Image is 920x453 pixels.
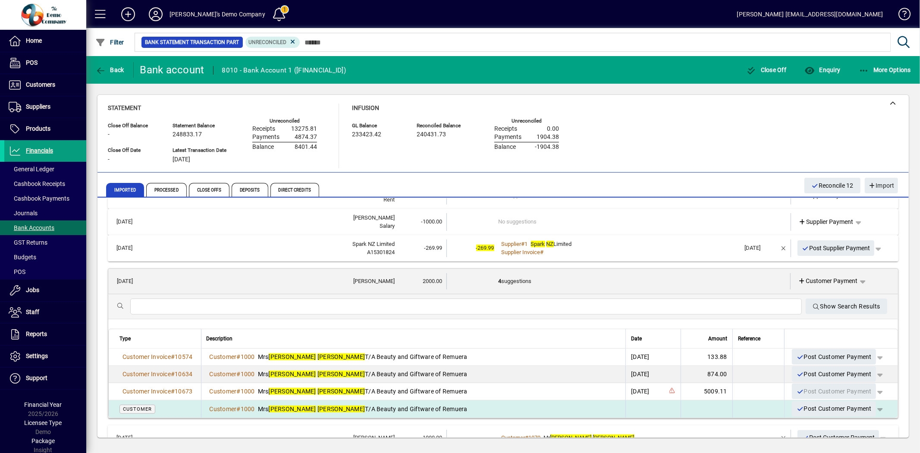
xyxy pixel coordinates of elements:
[423,278,442,284] span: 2000.00
[317,406,365,412] em: [PERSON_NAME]
[798,277,858,286] span: Customer Payment
[746,66,787,73] span: Close Off
[499,248,547,257] a: Supplier Invoice#
[352,131,381,138] span: 233423.42
[270,118,300,124] label: Unreconciled
[4,74,86,96] a: Customers
[241,406,255,412] span: 1000
[269,353,316,360] em: [PERSON_NAME]
[245,37,300,48] mat-chip: Reconciliation Status: Unreconciled
[26,352,48,359] span: Settings
[4,176,86,191] a: Cashbook Receipts
[865,178,898,193] button: Import
[108,294,898,418] div: [DATE][PERSON_NAME]2000.004suggestionsCustomer Payment
[317,353,365,360] em: [PERSON_NAME]
[531,241,572,247] span: Limited
[31,437,55,444] span: Package
[258,353,468,360] span: Mrs T/A Beauty and Giftware of Remuera
[868,179,895,193] span: Import
[544,434,634,441] span: Mr
[112,430,153,446] td: [DATE]
[119,352,196,362] a: Customer Invoice#10574
[535,144,559,151] span: -1904.38
[26,147,53,154] span: Financials
[122,353,171,360] span: Customer Invoice
[738,334,760,343] span: Reference
[295,134,317,141] span: 4874.37
[631,387,650,396] div: [DATE]
[529,434,541,441] span: 1070
[798,240,875,256] button: Post Supplier Payment
[4,96,86,118] a: Suppliers
[494,126,517,132] span: Receipts
[207,387,258,396] a: Customer#1000
[270,183,319,197] span: Direct Credits
[241,371,255,377] span: 1000
[108,131,110,138] span: -
[892,2,909,30] a: Knowledge Base
[237,371,241,377] span: #
[269,406,316,412] em: [PERSON_NAME]
[4,250,86,264] a: Budgets
[512,118,542,124] label: Unreconciled
[26,286,39,293] span: Jobs
[153,248,395,257] div: A15301824
[499,239,531,249] a: Supplier#1
[4,30,86,52] a: Home
[210,371,237,377] span: Customer
[108,148,160,153] span: Close Off Date
[171,388,175,395] span: #
[173,148,226,153] span: Latest Transaction Date
[796,350,872,364] span: Post Customer Payment
[4,118,86,140] a: Products
[417,131,446,138] span: 240431.73
[119,334,131,343] span: Type
[796,402,872,416] span: Post Customer Payment
[93,35,126,50] button: Filter
[108,425,898,450] mat-expansion-panel-header: [DATE][PERSON_NAME]1000.00Customer#1070Mr[PERSON_NAME] [PERSON_NAME]Post Customer Payment
[269,388,316,395] em: [PERSON_NAME]
[175,388,192,395] span: 10673
[237,353,241,360] span: #
[777,241,791,255] button: Remove
[170,7,265,21] div: [PERSON_NAME]'s Demo Company
[4,162,86,176] a: General Ledger
[142,6,170,22] button: Profile
[173,123,226,129] span: Statement Balance
[252,134,279,141] span: Payments
[804,178,861,193] button: Reconcile 12
[744,62,789,78] button: Close Off
[9,239,47,246] span: GST Returns
[252,126,275,132] span: Receipts
[9,210,38,217] span: Journals
[140,63,204,77] div: Bank account
[802,431,875,445] span: Post Customer Payment
[737,7,883,21] div: [PERSON_NAME] [EMAIL_ADDRESS][DOMAIN_NAME]
[9,224,54,231] span: Bank Accounts
[317,371,365,377] em: [PERSON_NAME]
[153,277,395,286] div: Alice Smith
[145,38,239,47] span: Bank Statement Transaction Part
[153,222,395,230] div: Salary
[207,334,233,343] span: Description
[108,235,898,261] mat-expansion-panel-header: [DATE]Spark NZ LimitedA15301824-269.99-269.99Supplier#1Spark NZLimitedSupplier Invoice#[DATE]Post...
[26,330,47,337] span: Reports
[252,144,274,151] span: Balance
[258,388,468,395] span: Mrs T/A Beauty and Giftware of Remuera
[4,324,86,345] a: Reports
[222,63,346,77] div: 8010 - Bank Account 1 ([FINANCIAL_ID])
[540,249,544,255] span: #
[106,183,144,197] span: Imported
[745,244,777,252] div: [DATE]
[502,434,525,441] span: Customer
[146,183,187,197] span: Processed
[26,59,38,66] span: POS
[112,213,153,231] td: [DATE]
[86,62,134,78] app-page-header-button: Back
[494,144,516,151] span: Balance
[207,369,258,379] a: Customer#1000
[804,66,840,73] span: Enquiry
[4,191,86,206] a: Cashbook Payments
[631,334,642,343] span: Date
[4,280,86,301] a: Jobs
